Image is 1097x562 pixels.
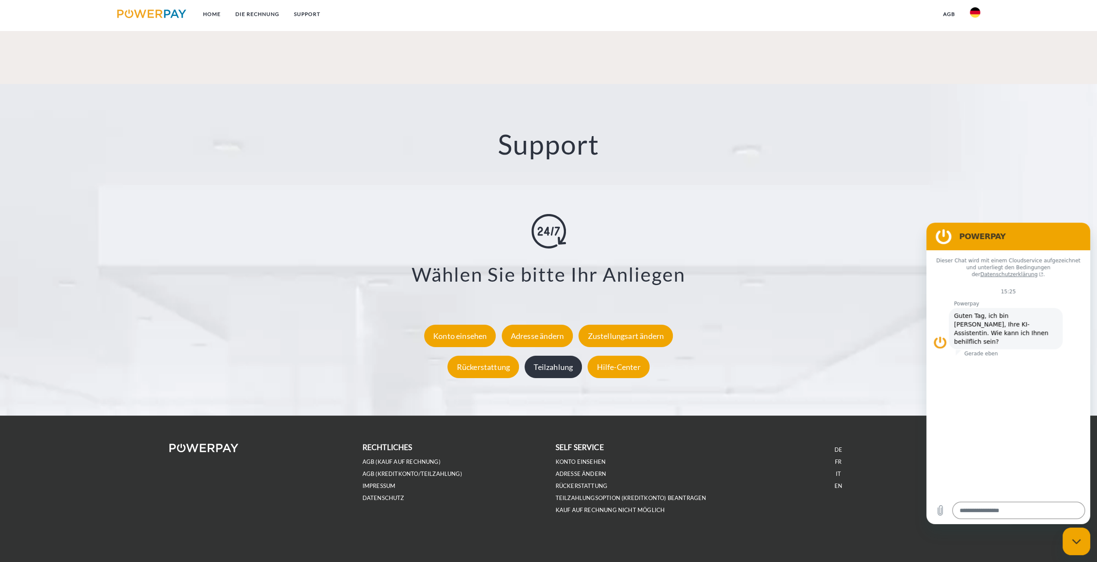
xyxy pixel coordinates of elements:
div: Teilzahlung [525,356,582,378]
iframe: Schaltfläche zum Öffnen des Messaging-Fensters; Konversation läuft [1063,528,1090,555]
a: Konto einsehen [422,331,498,341]
iframe: Messaging-Fenster [926,223,1090,524]
a: Rückerstattung [445,362,521,372]
a: DATENSCHUTZ [363,494,404,502]
a: Teilzahlung [522,362,584,372]
h3: Wählen Sie bitte Ihr Anliegen [66,262,1031,286]
div: Adresse ändern [502,325,573,347]
img: logo-powerpay.svg [117,9,187,18]
a: Adresse ändern [556,470,606,478]
div: Rückerstattung [447,356,519,378]
div: Konto einsehen [424,325,496,347]
h2: Support [55,127,1042,161]
a: Zustellungsart ändern [576,331,675,341]
img: logo-powerpay-white.svg [169,444,239,452]
a: EN [834,482,842,490]
div: Hilfe-Center [588,356,649,378]
a: IT [835,470,841,478]
a: agb [936,6,963,22]
a: Konto einsehen [556,458,606,466]
a: SUPPORT [286,6,327,22]
a: IMPRESSUM [363,482,396,490]
b: rechtliches [363,443,413,452]
a: FR [835,458,841,466]
a: Hilfe-Center [585,362,651,372]
a: AGB (Kauf auf Rechnung) [363,458,441,466]
a: Kauf auf Rechnung nicht möglich [556,506,665,514]
a: AGB (Kreditkonto/Teilzahlung) [363,470,462,478]
a: DE [834,446,842,453]
b: self service [556,443,604,452]
a: Rückerstattung [556,482,608,490]
a: Teilzahlungsoption (KREDITKONTO) beantragen [556,494,706,502]
img: de [970,7,980,18]
a: Adresse ändern [500,331,575,341]
div: Zustellungsart ändern [578,325,673,347]
a: Home [195,6,228,22]
a: DIE RECHNUNG [228,6,286,22]
img: online-shopping.svg [531,214,566,248]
